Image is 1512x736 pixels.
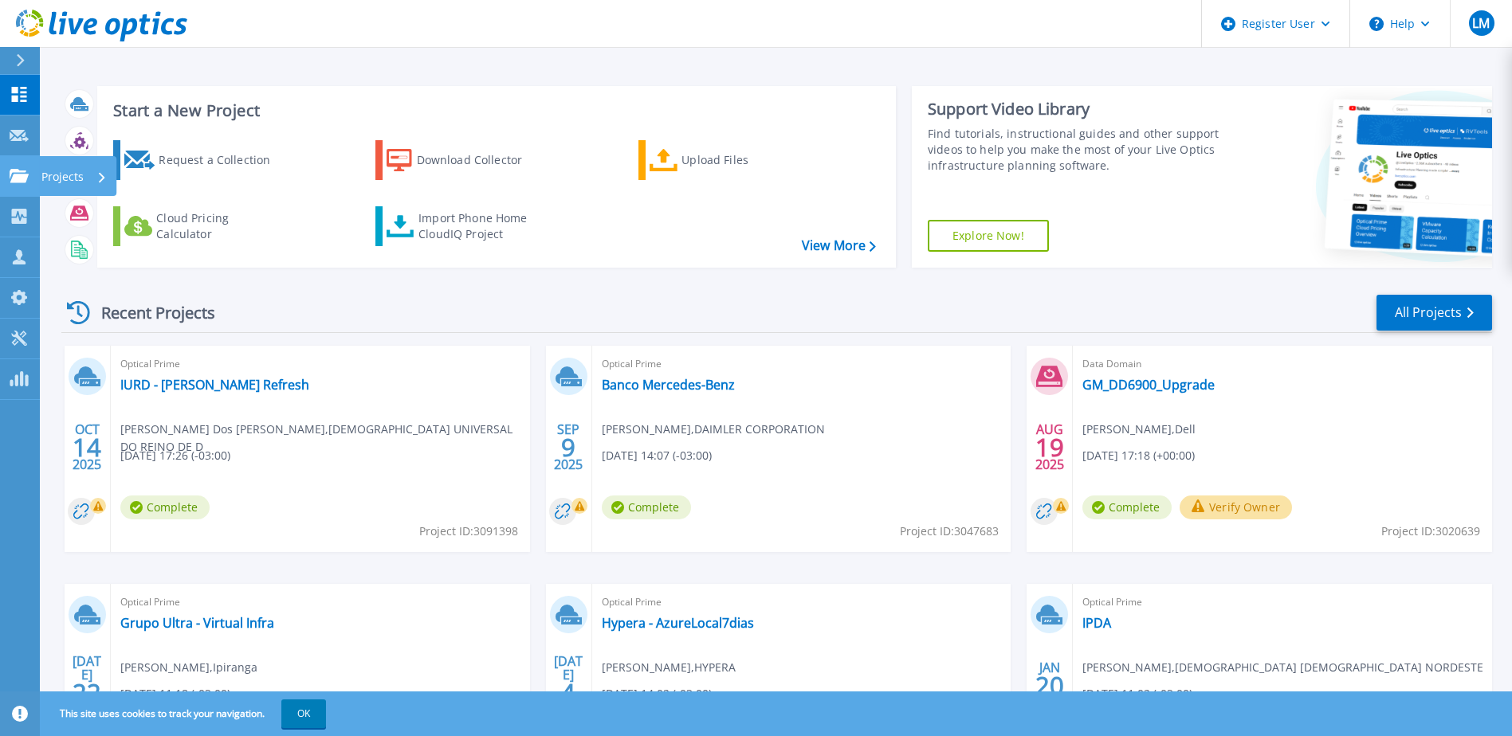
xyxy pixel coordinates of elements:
[1377,295,1492,331] a: All Projects
[1035,418,1065,476] div: AUG 2025
[419,523,518,540] span: Project ID: 3091398
[561,686,575,699] span: 4
[1082,685,1192,703] span: [DATE] 11:02 (-03:00)
[561,440,575,454] span: 9
[120,593,520,611] span: Optical Prime
[72,418,102,476] div: OCT 2025
[1082,495,1172,519] span: Complete
[602,355,1002,373] span: Optical Prime
[602,421,825,438] span: [PERSON_NAME] , DAIMLER CORPORATION
[1082,593,1483,611] span: Optical Prime
[73,440,101,454] span: 14
[1082,355,1483,373] span: Data Domain
[61,293,237,332] div: Recent Projects
[802,238,876,253] a: View More
[602,495,691,519] span: Complete
[1082,659,1483,676] span: [PERSON_NAME] , [DEMOGRAPHIC_DATA] [DEMOGRAPHIC_DATA] NORDESTE
[602,685,712,703] span: [DATE] 14:02 (-03:00)
[928,99,1223,119] div: Support Video Library
[553,418,583,476] div: SEP 2025
[928,220,1049,252] a: Explore Now!
[1472,17,1490,29] span: LM
[113,102,875,119] h3: Start a New Project
[418,210,543,242] div: Import Phone Home CloudIQ Project
[120,421,530,456] span: [PERSON_NAME] Dos [PERSON_NAME] , [DEMOGRAPHIC_DATA] UNIVERSAL DO REINO DE D
[44,699,326,728] span: This site uses cookies to track your navigation.
[72,656,102,714] div: [DATE] 2025
[602,447,712,464] span: [DATE] 14:07 (-03:00)
[1035,656,1065,714] div: JAN 2025
[120,685,230,703] span: [DATE] 11:18 (-03:00)
[602,593,1002,611] span: Optical Prime
[281,699,326,728] button: OK
[602,377,735,393] a: Banco Mercedes-Benz
[41,156,84,198] p: Projects
[113,140,291,180] a: Request a Collection
[681,144,809,176] div: Upload Files
[602,659,736,676] span: [PERSON_NAME] , HYPERA
[120,659,257,676] span: [PERSON_NAME] , Ipiranga
[73,686,101,699] span: 22
[1035,679,1064,692] span: 20
[159,144,286,176] div: Request a Collection
[928,126,1223,174] div: Find tutorials, instructional guides and other support videos to help you make the most of your L...
[1035,440,1064,454] span: 19
[120,495,210,519] span: Complete
[553,656,583,714] div: [DATE] 2025
[375,140,553,180] a: Download Collector
[120,355,520,373] span: Optical Prime
[113,206,291,246] a: Cloud Pricing Calculator
[417,144,544,176] div: Download Collector
[1082,447,1195,464] span: [DATE] 17:18 (+00:00)
[120,447,230,464] span: [DATE] 17:26 (-03:00)
[1381,523,1480,540] span: Project ID: 3020639
[1082,377,1215,393] a: GM_DD6900_Upgrade
[1082,421,1196,438] span: [PERSON_NAME] , Dell
[1180,495,1292,519] button: Verify Owner
[638,140,816,180] a: Upload Files
[120,377,309,393] a: IURD - [PERSON_NAME] Refresh
[900,523,999,540] span: Project ID: 3047683
[602,615,754,631] a: Hypera - AzureLocal7dias
[1082,615,1111,631] a: IPDA
[120,615,274,631] a: Grupo Ultra - Virtual Infra
[156,210,284,242] div: Cloud Pricing Calculator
